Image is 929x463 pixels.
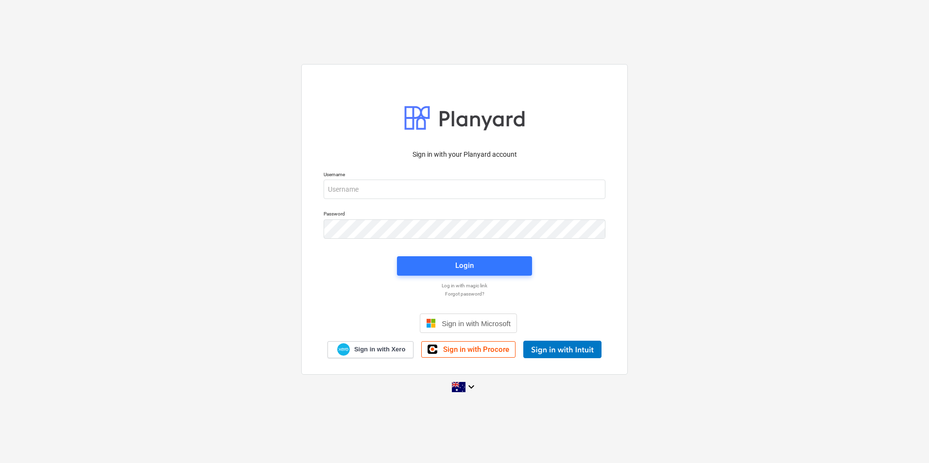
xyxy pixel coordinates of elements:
[421,341,516,358] a: Sign in with Procore
[327,341,414,358] a: Sign in with Xero
[324,149,605,160] p: Sign in with your Planyard account
[426,318,436,328] img: Microsoft logo
[319,282,610,289] a: Log in with magic link
[455,259,474,272] div: Login
[443,345,509,354] span: Sign in with Procore
[337,343,350,356] img: Xero logo
[324,171,605,180] p: Username
[397,256,532,276] button: Login
[319,291,610,297] a: Forgot password?
[465,381,477,393] i: keyboard_arrow_down
[324,211,605,219] p: Password
[354,345,405,354] span: Sign in with Xero
[442,319,511,328] span: Sign in with Microsoft
[324,180,605,199] input: Username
